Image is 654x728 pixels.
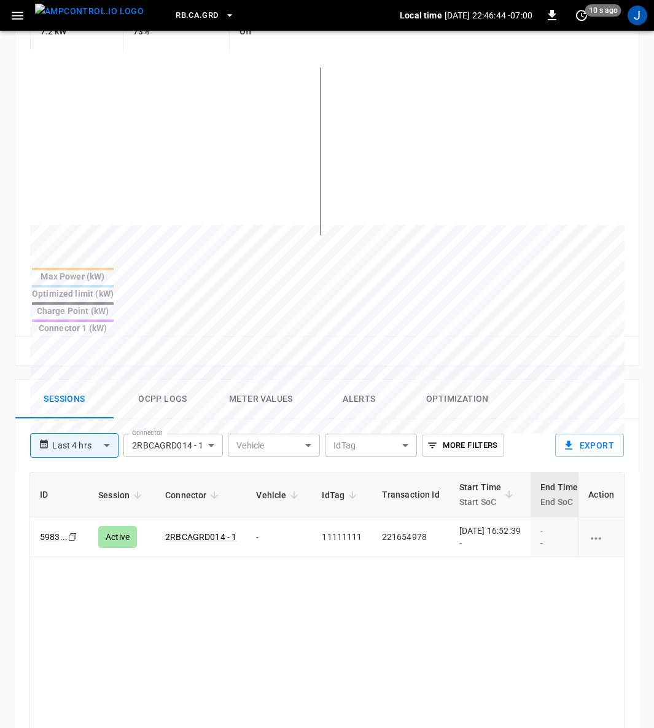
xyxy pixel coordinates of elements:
[400,9,442,22] p: Local time
[133,25,190,39] h6: 73%
[52,434,119,457] div: Last 4 hrs
[15,380,114,419] button: Sessions
[35,4,144,19] img: ampcontrol.io logo
[459,480,502,509] div: Start Time
[445,9,532,22] p: [DATE] 22:46:44 -07:00
[540,480,594,509] span: End TimeEnd SoC
[585,4,621,17] span: 10 s ago
[459,495,502,509] p: Start SoC
[588,531,614,543] div: charging session options
[98,488,146,503] span: Session
[555,434,624,457] button: Export
[572,6,591,25] button: set refresh interval
[322,488,360,503] span: IdTag
[30,472,88,517] th: ID
[114,380,212,419] button: Ocpp logs
[459,480,518,509] span: Start TimeStart SoC
[372,472,450,517] th: Transaction Id
[239,25,313,39] h6: Off
[171,4,239,28] button: RB.CA.GRD
[540,495,578,509] p: End SoC
[578,472,624,517] th: Action
[422,434,504,457] button: More Filters
[540,480,578,509] div: End Time
[628,6,647,25] div: profile-icon
[408,380,507,419] button: Optimization
[212,380,310,419] button: Meter Values
[165,488,222,503] span: Connector
[132,428,163,438] label: Connector
[256,488,302,503] span: Vehicle
[310,380,408,419] button: Alerts
[176,9,218,23] span: RB.CA.GRD
[123,434,223,457] div: 2RBCAGRD014 - 1
[41,25,84,39] h6: 7.2 kW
